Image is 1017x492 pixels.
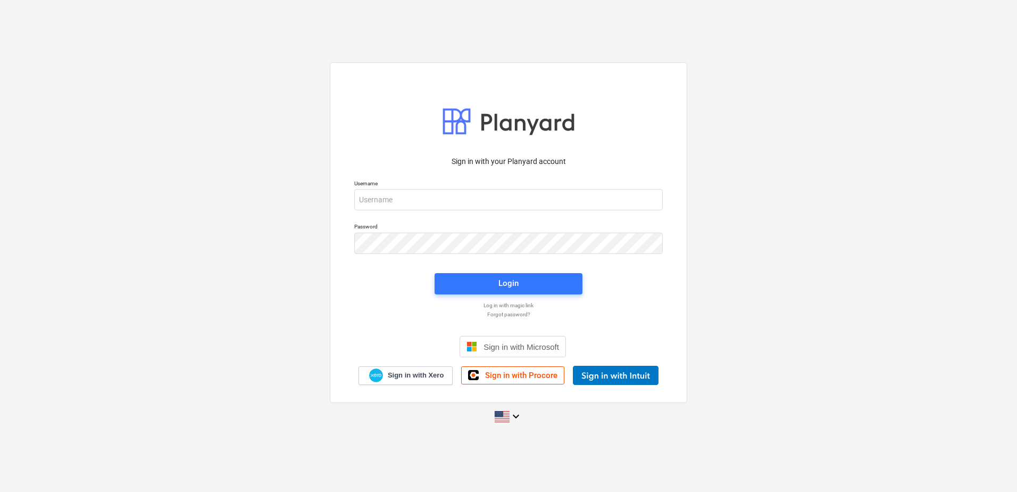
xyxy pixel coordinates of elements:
[510,410,522,423] i: keyboard_arrow_down
[354,156,663,167] p: Sign in with your Planyard account
[498,276,519,290] div: Login
[369,368,383,383] img: Xero logo
[354,189,663,210] input: Username
[388,371,444,380] span: Sign in with Xero
[354,223,663,232] p: Password
[354,180,663,189] p: Username
[484,342,559,351] span: Sign in with Microsoft
[461,366,564,384] a: Sign in with Procore
[435,273,582,294] button: Login
[485,371,557,380] span: Sign in with Procore
[359,366,453,385] a: Sign in with Xero
[349,311,668,318] a: Forgot password?
[349,302,668,309] a: Log in with magic link
[466,341,477,352] img: Microsoft logo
